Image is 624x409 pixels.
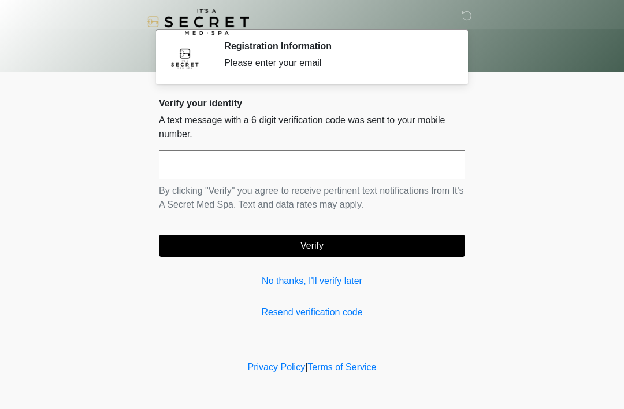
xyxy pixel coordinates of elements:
[159,305,465,319] a: Resend verification code
[305,362,307,372] a: |
[159,113,465,141] p: A text message with a 6 digit verification code was sent to your mobile number.
[248,362,306,372] a: Privacy Policy
[159,98,465,109] h2: Verify your identity
[307,362,376,372] a: Terms of Service
[224,40,448,51] h2: Registration Information
[159,184,465,212] p: By clicking "Verify" you agree to receive pertinent text notifications from It's A Secret Med Spa...
[159,274,465,288] a: No thanks, I'll verify later
[159,235,465,257] button: Verify
[224,56,448,70] div: Please enter your email
[168,40,202,75] img: Agent Avatar
[147,9,249,35] img: It's A Secret Med Spa Logo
